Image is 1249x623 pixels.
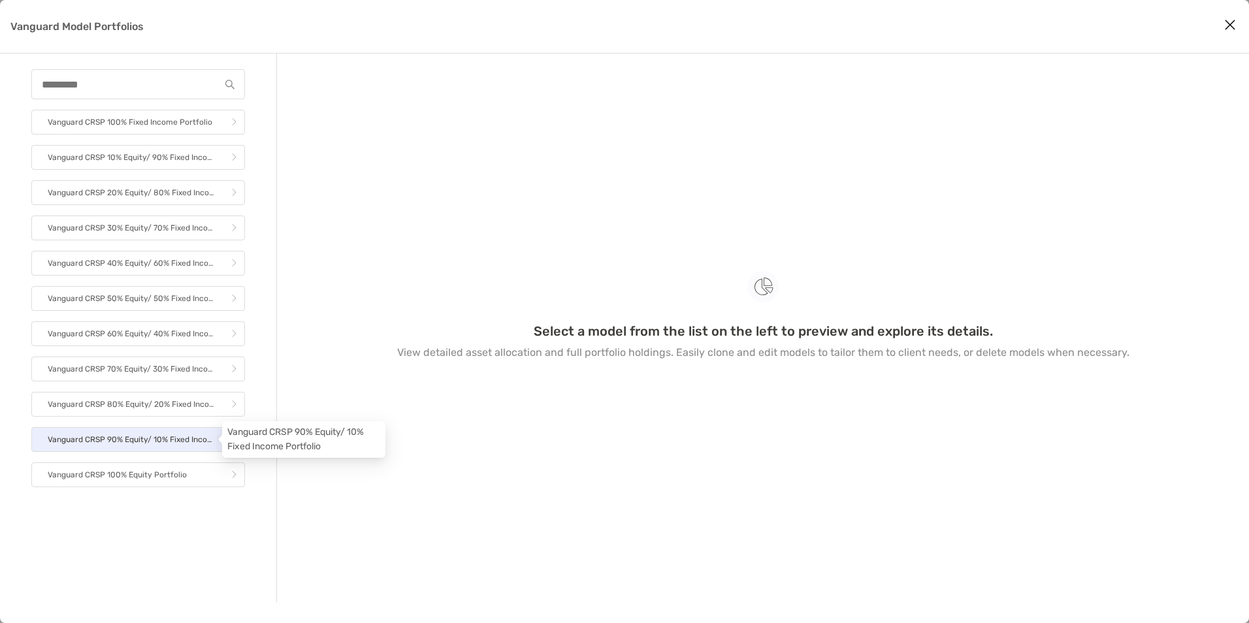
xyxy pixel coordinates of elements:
a: Vanguard CRSP 100% Equity Portfolio [31,462,245,487]
p: Vanguard CRSP 100% Equity Portfolio [48,467,187,483]
p: Vanguard CRSP 80% Equity/ 20% Fixed Income Portfolio [48,396,214,413]
a: Vanguard CRSP 10% Equity/ 90% Fixed Income Portfolio [31,145,245,170]
p: Vanguard CRSP 50% Equity/ 50% Fixed Income Portfolio [48,291,214,307]
p: Vanguard CRSP 70% Equity/ 30% Fixed Income Portfolio [48,361,214,377]
button: Close modal [1220,16,1240,35]
p: View detailed asset allocation and full portfolio holdings. Easily clone and edit models to tailo... [397,344,1129,360]
p: Vanguard Model Portfolios [10,18,144,35]
a: Vanguard CRSP 30% Equity/ 70% Fixed Income Portfolio [31,216,245,240]
a: Vanguard CRSP 50% Equity/ 50% Fixed Income Portfolio [31,286,245,311]
p: Vanguard CRSP 90% Equity/ 10% Fixed Income Portfolio [48,432,214,448]
img: input icon [225,80,235,89]
div: Vanguard CRSP 90% Equity/ 10% Fixed Income Portfolio [222,421,385,458]
p: Vanguard CRSP 30% Equity/ 70% Fixed Income Portfolio [48,220,214,236]
p: Vanguard CRSP 60% Equity/ 40% Fixed Income Portfolio [48,326,214,342]
a: Vanguard CRSP 80% Equity/ 20% Fixed Income Portfolio [31,392,245,417]
p: Vanguard CRSP 10% Equity/ 90% Fixed Income Portfolio [48,150,214,166]
a: Vanguard CRSP 60% Equity/ 40% Fixed Income Portfolio [31,321,245,346]
p: Vanguard CRSP 40% Equity/ 60% Fixed Income Portfolio [48,255,214,272]
a: Vanguard CRSP 90% Equity/ 10% Fixed Income Portfolio [31,427,245,452]
a: Vanguard CRSP 20% Equity/ 80% Fixed Income Portfolio [31,180,245,205]
a: Vanguard CRSP 100% Fixed Income Portfolio [31,110,245,135]
h3: Select a model from the list on the left to preview and explore its details. [534,323,993,339]
a: Vanguard CRSP 70% Equity/ 30% Fixed Income Portfolio [31,357,245,381]
p: Vanguard CRSP 100% Fixed Income Portfolio [48,114,212,131]
a: Vanguard CRSP 40% Equity/ 60% Fixed Income Portfolio [31,251,245,276]
p: Vanguard CRSP 20% Equity/ 80% Fixed Income Portfolio [48,185,214,201]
